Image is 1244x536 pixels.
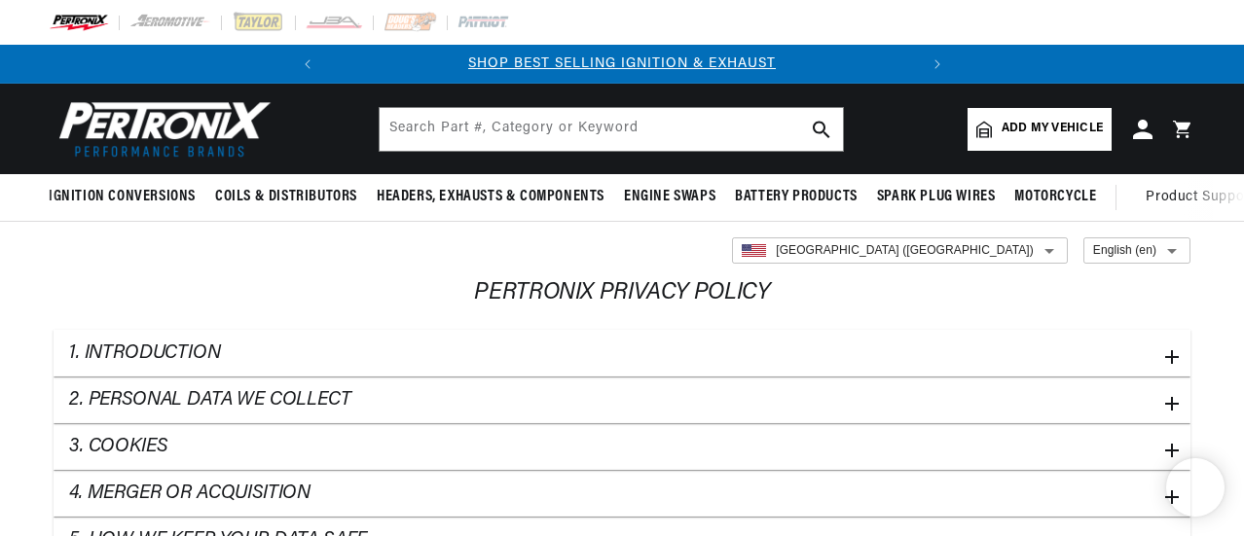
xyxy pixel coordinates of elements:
[49,187,196,207] span: Ignition Conversions
[54,423,1190,470] div: 3. Cookies
[377,187,604,207] span: Headers, Exhausts & Components
[205,174,367,220] summary: Coils & Distributors
[69,482,311,505] h2: 4. Merger or Acquisition
[54,279,1190,306] h1: Pertronix Privacy Policy
[367,174,614,220] summary: Headers, Exhausts & Components
[968,108,1112,151] a: Add my vehicle
[918,45,957,84] button: Translation missing: en.sections.announcements.next_announcement
[1005,174,1106,220] summary: Motorcycle
[1002,120,1103,138] span: Add my vehicle
[69,388,351,411] h2: 2. Personal Data We Collect
[215,187,357,207] span: Coils & Distributors
[867,174,1006,220] summary: Spark Plug Wires
[49,174,205,220] summary: Ignition Conversions
[725,174,867,220] summary: Battery Products
[69,341,221,365] h2: 1. Introduction
[1083,237,1190,263] div: Language
[380,108,843,151] input: Search Part #, Category or Keyword
[49,95,273,162] img: Pertronix
[742,244,766,257] img: United States
[468,56,776,71] a: SHOP BEST SELLING IGNITION & EXHAUST
[54,470,1190,517] div: 4. Merger or Acquisition
[624,187,715,207] span: Engine Swaps
[877,187,996,207] span: Spark Plug Wires
[800,108,843,151] button: search button
[54,330,1190,376] div: 1. Introduction
[288,45,327,84] button: Translation missing: en.sections.announcements.previous_announcement
[732,237,1068,263] div: Language
[327,54,918,75] div: Announcement
[69,435,166,458] h2: 3. Cookies
[54,376,1190,423] div: 2. Personal Data We Collect
[735,187,858,207] span: Battery Products
[327,54,918,75] div: 1 of 2
[614,174,725,220] summary: Engine Swaps
[1014,187,1096,207] span: Motorcycle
